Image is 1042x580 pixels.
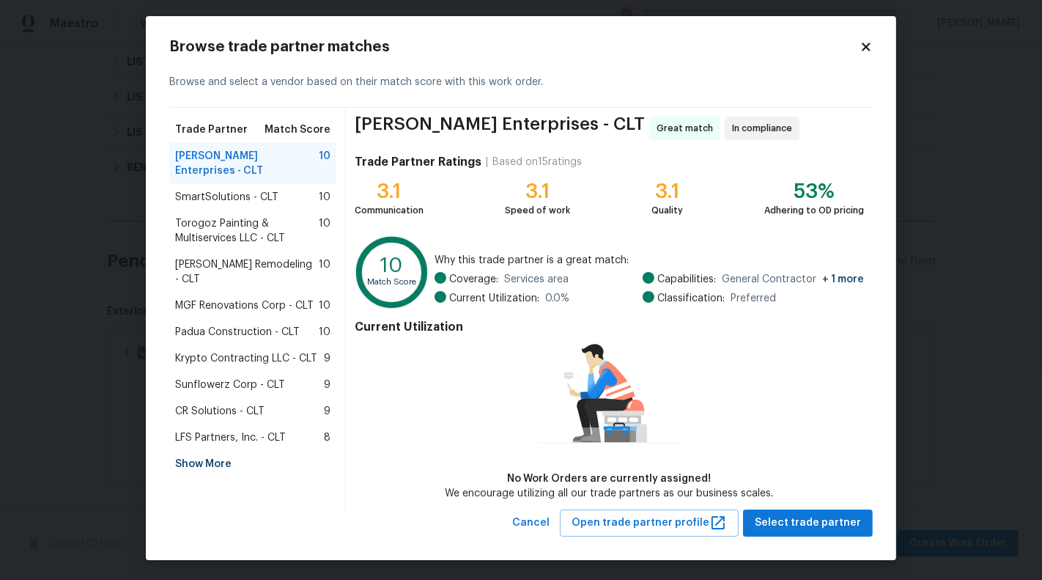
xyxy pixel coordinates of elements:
[355,203,424,218] div: Communication
[175,257,319,287] span: [PERSON_NAME] Remodeling - CLT
[722,272,864,287] span: General Contractor
[743,510,873,537] button: Select trade partner
[380,256,403,276] text: 10
[319,216,330,246] span: 10
[175,325,300,339] span: Padua Construction - CLT
[175,298,314,313] span: MGF Renovations Corp - CLT
[651,203,683,218] div: Quality
[481,155,492,169] div: |
[545,291,569,306] span: 0.0 %
[319,149,330,178] span: 10
[572,514,727,532] span: Open trade partner profile
[319,325,330,339] span: 10
[319,298,330,313] span: 10
[505,184,570,199] div: 3.1
[319,257,330,287] span: 10
[355,117,645,140] span: [PERSON_NAME] Enterprises - CLT
[175,216,319,246] span: Torogoz Painting & Multiservices LLC - CLT
[512,514,550,532] span: Cancel
[755,514,861,532] span: Select trade partner
[435,253,864,268] span: Why this trade partner is a great match:
[822,274,864,285] span: + 1 more
[324,378,330,392] span: 9
[175,404,265,419] span: CR Solutions - CLT
[764,184,864,199] div: 53%
[175,351,317,366] span: Krypto Contracting LLC - CLT
[265,122,330,137] span: Match Score
[445,486,773,501] div: We encourage utilizing all our trade partners as our business scales.
[732,121,798,136] span: In compliance
[169,451,336,477] div: Show More
[175,378,285,392] span: Sunflowerz Corp - CLT
[324,404,330,419] span: 9
[657,272,716,287] span: Capabilities:
[175,190,278,205] span: SmartSolutions - CLT
[764,203,864,218] div: Adhering to OD pricing
[175,122,248,137] span: Trade Partner
[175,149,319,178] span: [PERSON_NAME] Enterprises - CLT
[169,40,860,54] h2: Browse trade partner matches
[319,190,330,205] span: 10
[445,471,773,486] div: No Work Orders are currently assigned!
[657,121,719,136] span: Great match
[449,291,539,306] span: Current Utilization:
[651,184,683,199] div: 3.1
[560,510,739,537] button: Open trade partner profile
[355,155,481,169] h4: Trade Partner Ratings
[449,272,498,287] span: Coverage:
[657,291,725,306] span: Classification:
[492,155,582,169] div: Based on 15 ratings
[506,510,555,537] button: Cancel
[324,351,330,366] span: 9
[355,184,424,199] div: 3.1
[367,278,416,286] text: Match Score
[175,430,286,445] span: LFS Partners, Inc. - CLT
[355,320,864,334] h4: Current Utilization
[504,272,569,287] span: Services area
[169,57,873,108] div: Browse and select a vendor based on their match score with this work order.
[731,291,776,306] span: Preferred
[324,430,330,445] span: 8
[505,203,570,218] div: Speed of work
